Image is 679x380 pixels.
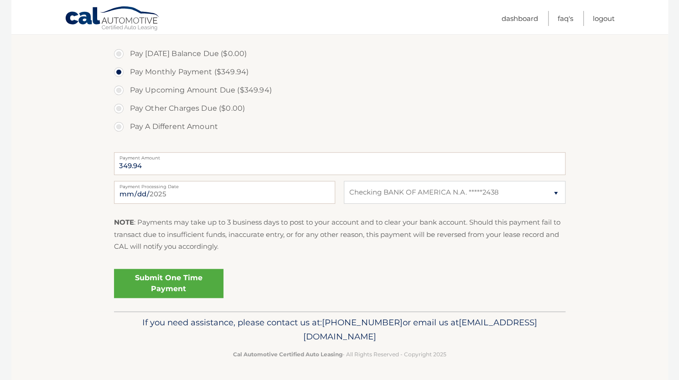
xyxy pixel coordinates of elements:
[120,315,560,344] p: If you need assistance, please contact us at: or email us at
[114,45,565,63] label: Pay [DATE] Balance Due ($0.00)
[593,11,615,26] a: Logout
[502,11,538,26] a: Dashboard
[114,181,335,204] input: Payment Date
[322,317,403,328] span: [PHONE_NUMBER]
[114,216,565,252] p: : Payments may take up to 3 business days to post to your account and to clear your bank account....
[114,152,565,175] input: Payment Amount
[114,63,565,81] label: Pay Monthly Payment ($349.94)
[114,269,223,298] a: Submit One Time Payment
[114,181,335,188] label: Payment Processing Date
[65,6,161,32] a: Cal Automotive
[114,152,565,159] label: Payment Amount
[114,81,565,99] label: Pay Upcoming Amount Due ($349.94)
[114,218,134,226] strong: NOTE
[233,351,342,358] strong: Cal Automotive Certified Auto Leasing
[120,349,560,359] p: - All Rights Reserved - Copyright 2025
[114,118,565,136] label: Pay A Different Amount
[114,99,565,118] label: Pay Other Charges Due ($0.00)
[558,11,573,26] a: FAQ's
